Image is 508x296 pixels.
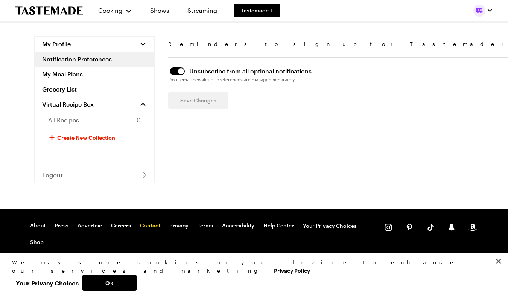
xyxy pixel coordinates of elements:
[78,222,102,230] a: Advertise
[12,258,490,275] div: We may store cookies on your device to enhance our services and marketing.
[35,168,154,183] button: Logout
[35,97,154,112] a: Virtual Recipe Box
[198,222,213,230] a: Terms
[55,222,68,230] a: Press
[140,222,160,230] a: Contact
[30,239,44,246] a: Shop
[168,40,503,48] p: Reminders to sign up for Tastemade+
[241,7,273,14] span: Tastemade +
[35,37,154,52] button: My Profile
[82,275,137,291] button: Ok
[35,67,154,82] a: My Meal Plans
[234,4,280,17] a: Tastemade +
[12,275,82,291] button: Your Privacy Choices
[137,116,141,125] span: 0
[15,6,83,15] a: To Tastemade Home Page
[35,52,154,67] a: Notification Preferences
[169,222,189,230] a: Privacy
[42,40,71,48] span: My Profile
[30,222,46,230] a: About
[111,222,131,230] a: Careers
[98,2,132,20] button: Cooking
[473,5,493,17] button: Profile picture
[57,134,115,141] span: Create New Collection
[222,222,254,230] a: Accessibility
[303,222,357,230] button: Your Privacy Choices
[42,101,94,108] span: Virtual Recipe Box
[35,82,154,97] a: Grocery List
[263,222,294,230] a: Help Center
[490,253,507,270] button: Close
[12,258,490,291] div: Privacy
[274,267,310,274] a: More information about your privacy, opens in a new tab
[35,128,154,146] button: Create New Collection
[473,5,485,17] img: Profile picture
[98,7,122,14] span: Cooking
[30,222,370,246] nav: Footer
[35,112,154,128] a: All Recipes0
[48,116,79,125] span: All Recipes
[42,171,63,179] span: Logout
